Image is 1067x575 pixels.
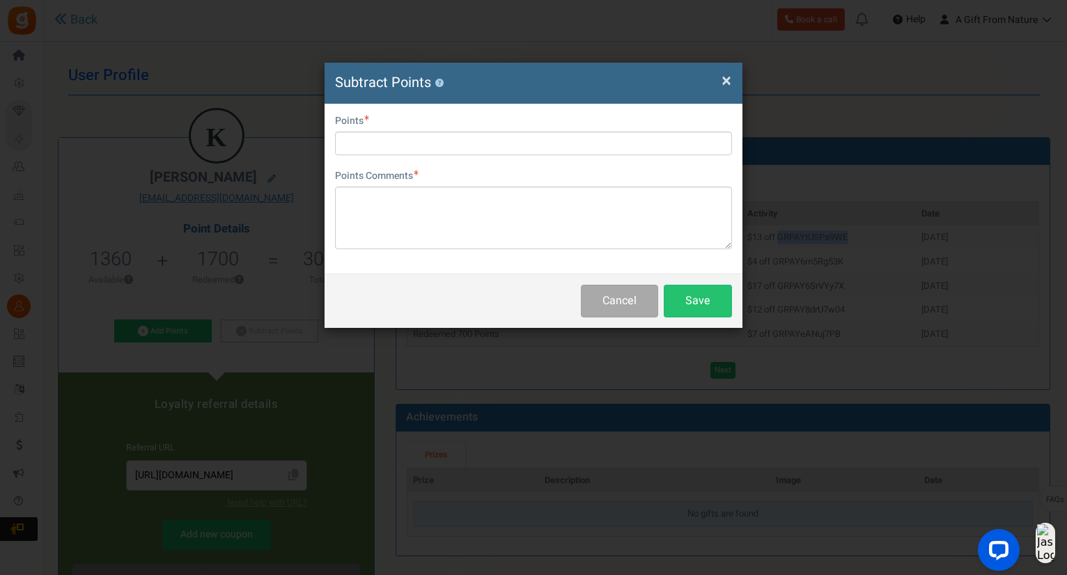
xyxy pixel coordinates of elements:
[664,285,732,317] button: Save
[335,73,732,93] h4: Subtract Points
[435,79,444,88] button: ?
[335,114,369,128] label: Points
[581,285,658,317] button: Cancel
[722,68,731,94] span: ×
[335,169,419,183] label: Points Comments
